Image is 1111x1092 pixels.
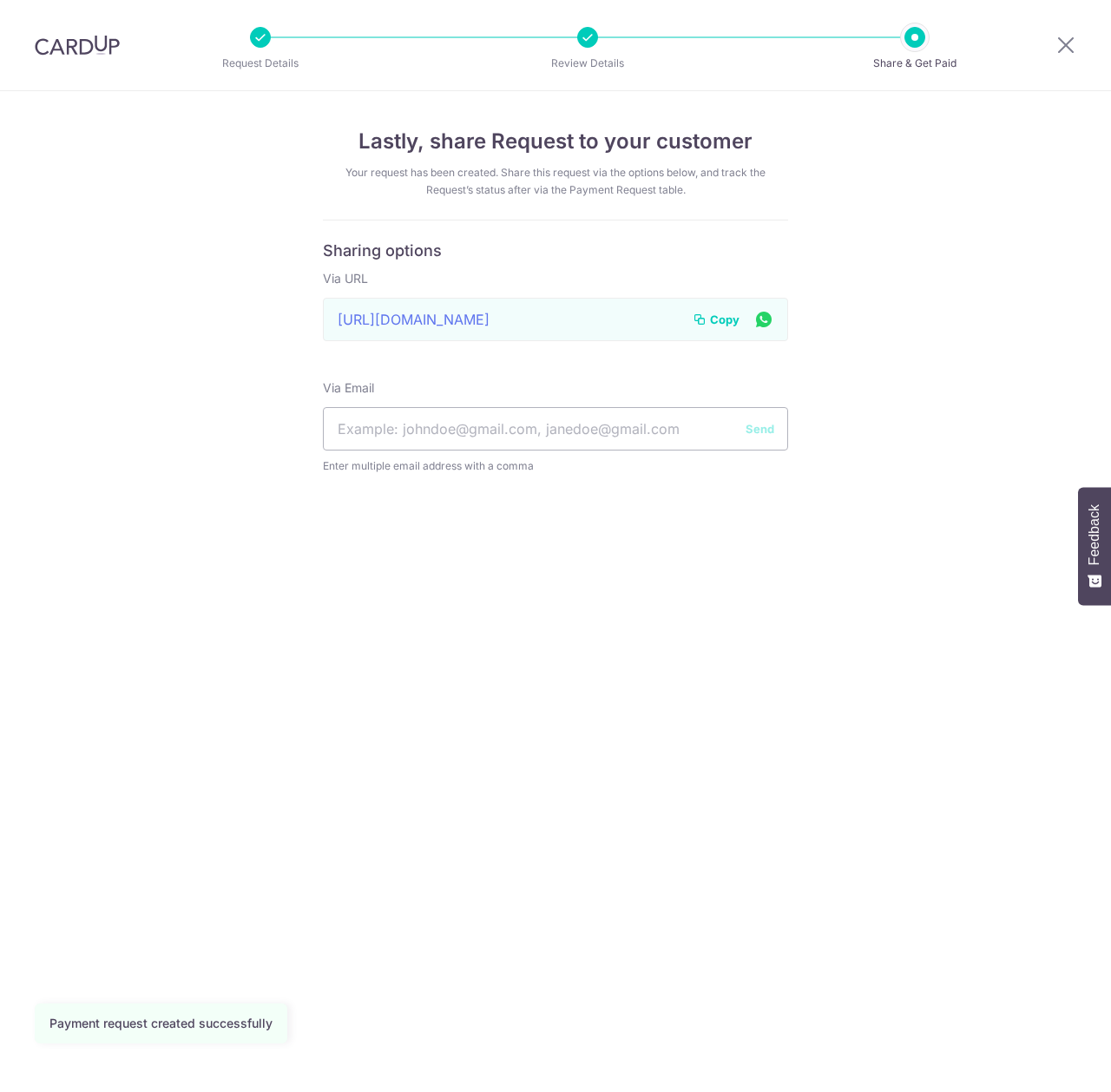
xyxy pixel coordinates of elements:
[710,311,740,328] span: Copy
[523,55,652,72] p: Review Details
[323,270,368,287] label: Via URL
[1000,1040,1094,1083] iframe: Opens a widget where you can find more information
[1078,487,1111,605] button: Feedback - Show survey
[323,457,788,475] span: Enter multiple email address with a comma
[35,35,120,56] img: CardUp
[693,311,740,328] button: Copy
[323,379,374,397] label: Via Email
[323,164,788,199] div: Your request has been created. Share this request via the options below, and track the Request’s ...
[1087,504,1102,565] span: Feedback
[851,55,979,72] p: Share & Get Paid
[746,420,774,437] button: Send
[323,126,788,157] h4: Lastly, share Request to your customer
[196,55,325,72] p: Request Details
[323,407,788,451] input: Example: johndoe@gmail.com, janedoe@gmail.com
[323,241,788,261] h6: Sharing options
[49,1015,273,1032] div: Payment request created successfully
